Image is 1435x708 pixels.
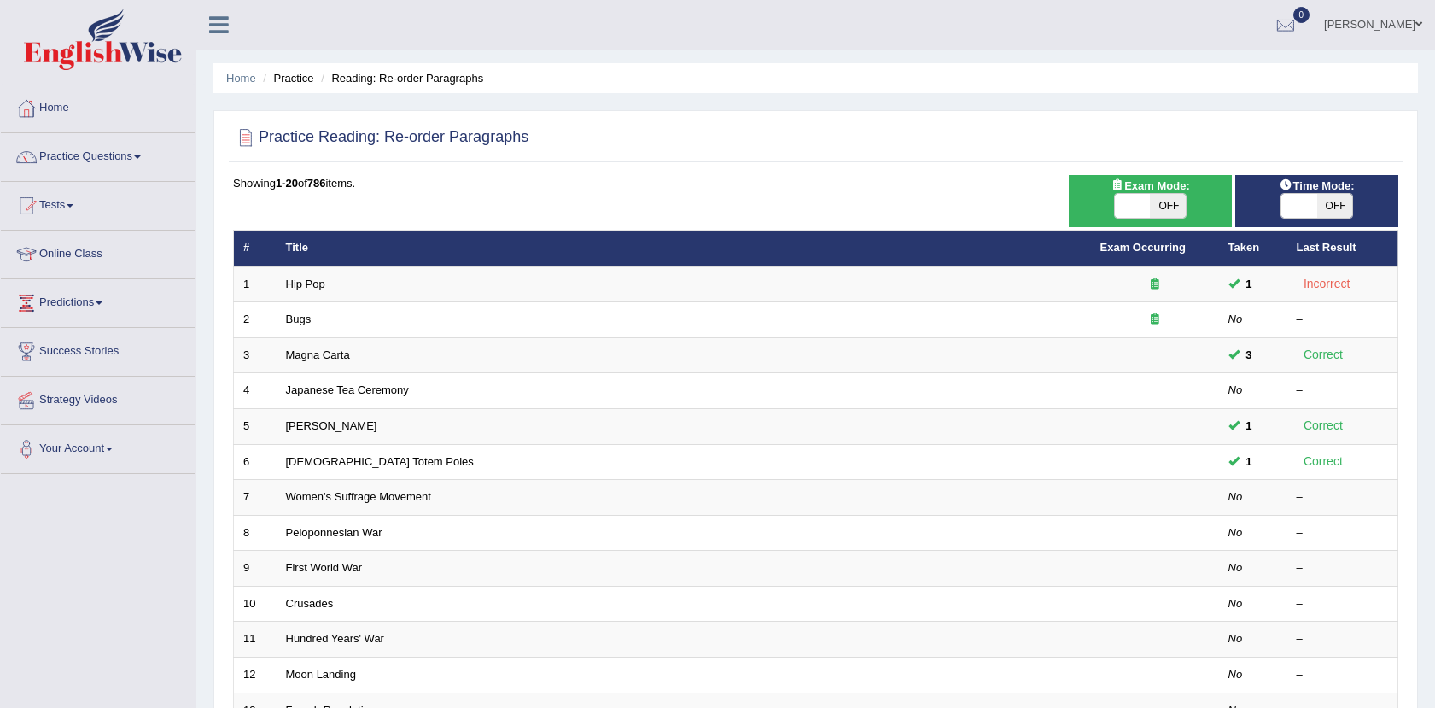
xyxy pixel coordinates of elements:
[234,480,277,516] td: 7
[234,622,277,658] td: 11
[1104,177,1196,195] span: Exam Mode:
[1240,417,1259,435] span: You can still take this question
[1297,631,1389,647] div: –
[234,551,277,587] td: 9
[1317,194,1353,218] span: OFF
[276,177,298,190] b: 1-20
[234,266,277,302] td: 1
[1,231,195,273] a: Online Class
[1,377,195,419] a: Strategy Videos
[286,455,474,468] a: [DEMOGRAPHIC_DATA] Totem Poles
[1297,345,1350,365] div: Correct
[286,419,377,432] a: [PERSON_NAME]
[1228,313,1243,325] em: No
[286,383,409,396] a: Japanese Tea Ceremony
[1297,596,1389,612] div: –
[1,425,195,468] a: Your Account
[1297,525,1389,541] div: –
[1150,194,1186,218] span: OFF
[307,177,326,190] b: 786
[286,490,431,503] a: Women's Suffrage Movement
[1100,277,1210,293] div: Exam occurring question
[277,231,1091,266] th: Title
[233,125,528,150] h2: Practice Reading: Re-order Paragraphs
[233,175,1398,191] div: Showing of items.
[1219,231,1287,266] th: Taken
[1228,561,1243,574] em: No
[234,337,277,373] td: 3
[286,561,363,574] a: First World War
[1240,275,1259,293] span: You can still take this question
[286,313,312,325] a: Bugs
[1228,383,1243,396] em: No
[1297,452,1350,471] div: Correct
[1,182,195,225] a: Tests
[1297,312,1389,328] div: –
[234,657,277,693] td: 12
[234,373,277,409] td: 4
[286,668,356,681] a: Moon Landing
[1100,241,1186,254] a: Exam Occurring
[1297,489,1389,506] div: –
[259,70,313,86] li: Practice
[1287,231,1398,266] th: Last Result
[226,72,256,85] a: Home
[286,632,384,645] a: Hundred Years' War
[234,586,277,622] td: 10
[286,278,325,290] a: Hip Pop
[234,409,277,445] td: 5
[234,515,277,551] td: 8
[1,279,195,322] a: Predictions
[317,70,483,86] li: Reading: Re-order Paragraphs
[1240,453,1259,471] span: You can still take this question
[1297,383,1389,399] div: –
[1,133,195,176] a: Practice Questions
[234,444,277,480] td: 6
[1297,416,1350,436] div: Correct
[1273,177,1362,195] span: Time Mode:
[1297,560,1389,576] div: –
[1069,175,1232,227] div: Show exams occurring in exams
[1297,667,1389,683] div: –
[1228,668,1243,681] em: No
[1293,7,1310,23] span: 0
[1228,632,1243,645] em: No
[1,328,195,371] a: Success Stories
[286,348,350,361] a: Magna Carta
[286,526,382,539] a: Peloponnesian War
[1297,274,1357,294] div: Incorrect
[1,85,195,127] a: Home
[286,597,334,610] a: Crusades
[1240,346,1259,364] span: You can still take this question
[234,302,277,338] td: 2
[1228,526,1243,539] em: No
[1100,312,1210,328] div: Exam occurring question
[1228,597,1243,610] em: No
[234,231,277,266] th: #
[1228,490,1243,503] em: No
